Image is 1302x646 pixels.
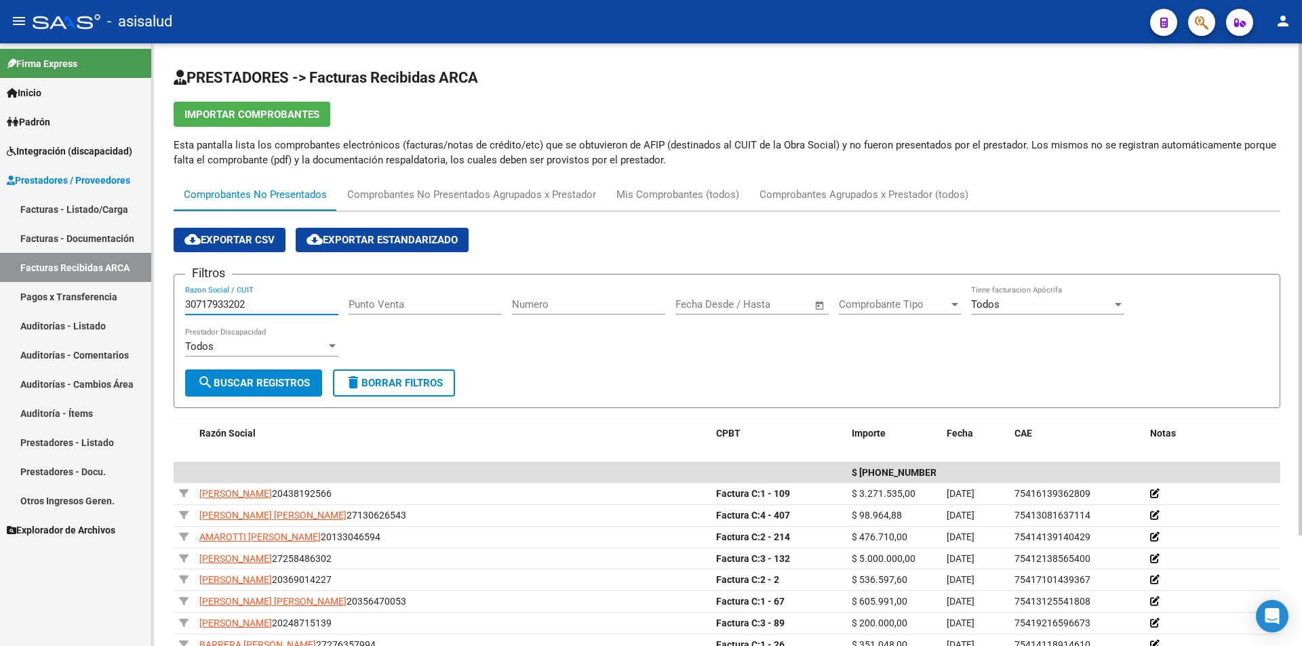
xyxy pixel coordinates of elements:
div: 20438192566 [199,486,705,502]
span: Comprobante Tipo [839,298,949,310]
span: Factura C: [716,488,760,499]
span: $ 20.510.770.863,49 [852,467,952,478]
span: Factura C: [716,531,760,542]
button: Open calendar [812,298,828,313]
span: Factura C: [716,618,760,628]
datatable-header-cell: Importe [846,419,941,448]
button: Exportar CSV [174,228,285,252]
span: [DATE] [947,488,974,499]
span: [DATE] [947,553,974,564]
span: Inicio [7,85,41,100]
strong: 1 - 67 [716,596,785,607]
span: [DATE] [947,574,974,585]
span: CAE [1014,428,1032,439]
span: 75417101439367 [1014,574,1090,585]
strong: 4 - 407 [716,510,790,521]
span: $ 200.000,00 [852,618,907,628]
span: Razón Social [199,428,256,439]
span: [DATE] [947,531,974,542]
span: [PERSON_NAME] [PERSON_NAME] [199,596,347,607]
span: Importar Comprobantes [184,108,319,121]
span: Notas [1150,428,1176,439]
span: [PERSON_NAME] [199,488,272,499]
h2: PRESTADORES -> Facturas Recibidas ARCA [174,65,1280,91]
span: Fecha [947,428,973,439]
span: 75414139140429 [1014,531,1090,542]
span: $ 3.271.535,00 [852,488,915,499]
datatable-header-cell: CPBT [711,419,846,448]
span: 75416139362809 [1014,488,1090,499]
mat-icon: person [1275,13,1291,29]
span: [PERSON_NAME] [PERSON_NAME] [199,510,347,521]
span: Factura C: [716,553,760,564]
input: Fecha fin [743,298,808,310]
span: Exportar Estandarizado [307,234,458,246]
datatable-header-cell: Fecha [941,419,1009,448]
span: Borrar Filtros [345,377,443,389]
strong: 2 - 2 [716,574,779,585]
p: Esta pantalla lista los comprobantes electrónicos (facturas/notas de crédito/etc) que se obtuvier... [174,138,1280,167]
strong: 3 - 89 [716,618,785,628]
span: Importe [852,428,886,439]
span: Factura C: [716,574,760,585]
span: Factura C: [716,510,760,521]
button: Buscar Registros [185,369,322,397]
span: [DATE] [947,510,974,521]
mat-icon: search [197,374,214,390]
strong: 1 - 109 [716,488,790,499]
span: CPBT [716,428,741,439]
span: [DATE] [947,618,974,628]
div: 20356470053 [199,594,705,609]
div: Comprobantes Agrupados x Prestador (todos) [759,187,968,202]
mat-icon: delete [345,374,361,390]
span: AMAROTTI [PERSON_NAME] [199,531,321,542]
span: Integración (discapacidad) [7,144,132,159]
div: Open Intercom Messenger [1256,600,1288,632]
span: [PERSON_NAME] [199,618,272,628]
span: [DATE] [947,596,974,607]
input: Fecha inicio [675,298,730,310]
div: 20369014227 [199,572,705,588]
div: 27258486302 [199,551,705,567]
span: Padrón [7,115,50,129]
datatable-header-cell: Razón Social [194,419,711,448]
div: 27130626543 [199,508,705,523]
div: 20133046594 [199,529,705,545]
span: Firma Express [7,56,77,71]
span: Prestadores / Proveedores [7,173,130,188]
span: Todos [185,340,214,352]
datatable-header-cell: Notas [1145,419,1280,448]
span: $ 5.000.000,00 [852,553,915,564]
strong: 2 - 214 [716,531,790,542]
mat-icon: cloud_download [184,231,201,247]
span: 75413125541808 [1014,596,1090,607]
div: Comprobantes No Presentados [184,187,327,202]
span: Buscar Registros [197,377,310,389]
span: - asisalud [107,7,172,37]
h3: Filtros [185,264,232,283]
button: Borrar Filtros [333,369,455,397]
button: Exportar Estandarizado [296,228,469,252]
span: 75419216596673 [1014,618,1090,628]
span: 75413081637114 [1014,510,1090,521]
span: Exportar CSV [184,234,275,246]
span: Factura C: [716,596,760,607]
mat-icon: menu [11,13,27,29]
span: $ 476.710,00 [852,531,907,542]
button: Importar Comprobantes [174,102,330,127]
span: 75412138565400 [1014,553,1090,564]
span: Todos [971,298,1000,310]
span: [PERSON_NAME] [199,553,272,564]
span: Explorador de Archivos [7,523,115,538]
span: [PERSON_NAME] [199,574,272,585]
div: Mis Comprobantes (todos) [616,187,739,202]
span: $ 536.597,60 [852,574,907,585]
strong: 3 - 132 [716,553,790,564]
div: Comprobantes No Presentados Agrupados x Prestador [347,187,596,202]
datatable-header-cell: CAE [1009,419,1145,448]
div: 20248715139 [199,615,705,631]
span: $ 605.991,00 [852,596,907,607]
mat-icon: cloud_download [307,231,323,247]
span: $ 98.964,88 [852,510,902,521]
